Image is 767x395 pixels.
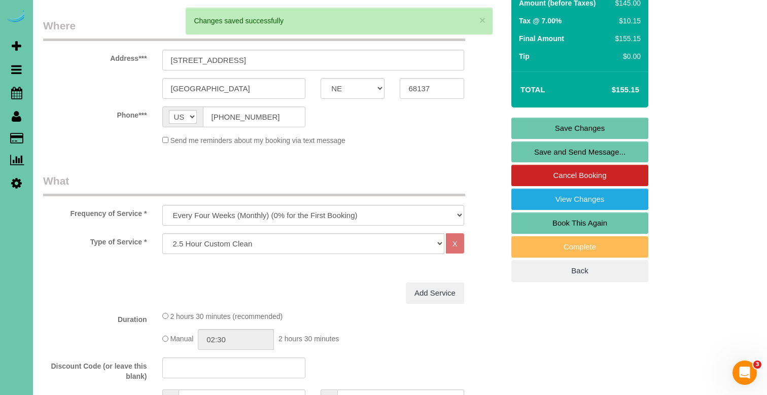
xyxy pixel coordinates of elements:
[519,33,564,44] label: Final Amount
[511,189,648,210] a: View Changes
[36,357,155,381] label: Discount Code (or leave this blank)
[611,16,641,26] div: $10.15
[520,85,545,94] strong: Total
[511,118,648,139] a: Save Changes
[6,10,26,24] img: Automaid Logo
[511,141,648,163] a: Save and Send Message...
[43,18,465,41] legend: Where
[753,361,761,369] span: 3
[479,15,485,25] button: ×
[581,86,639,94] h4: $155.15
[43,173,465,196] legend: What
[36,311,155,325] label: Duration
[170,312,283,320] span: 2 hours 30 minutes (recommended)
[519,51,530,61] label: Tip
[194,16,484,26] div: Changes saved successfully
[611,33,641,44] div: $155.15
[406,282,464,304] a: Add Service
[36,205,155,219] label: Frequency of Service *
[170,136,345,145] span: Send me reminders about my booking via text message
[511,260,648,281] a: Back
[511,165,648,186] a: Cancel Booking
[611,51,641,61] div: $0.00
[511,212,648,234] a: Book This Again
[278,335,339,343] span: 2 hours 30 minutes
[733,361,757,385] iframe: Intercom live chat
[170,335,193,343] span: Manual
[519,16,562,26] label: Tax @ 7.00%
[36,233,155,247] label: Type of Service *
